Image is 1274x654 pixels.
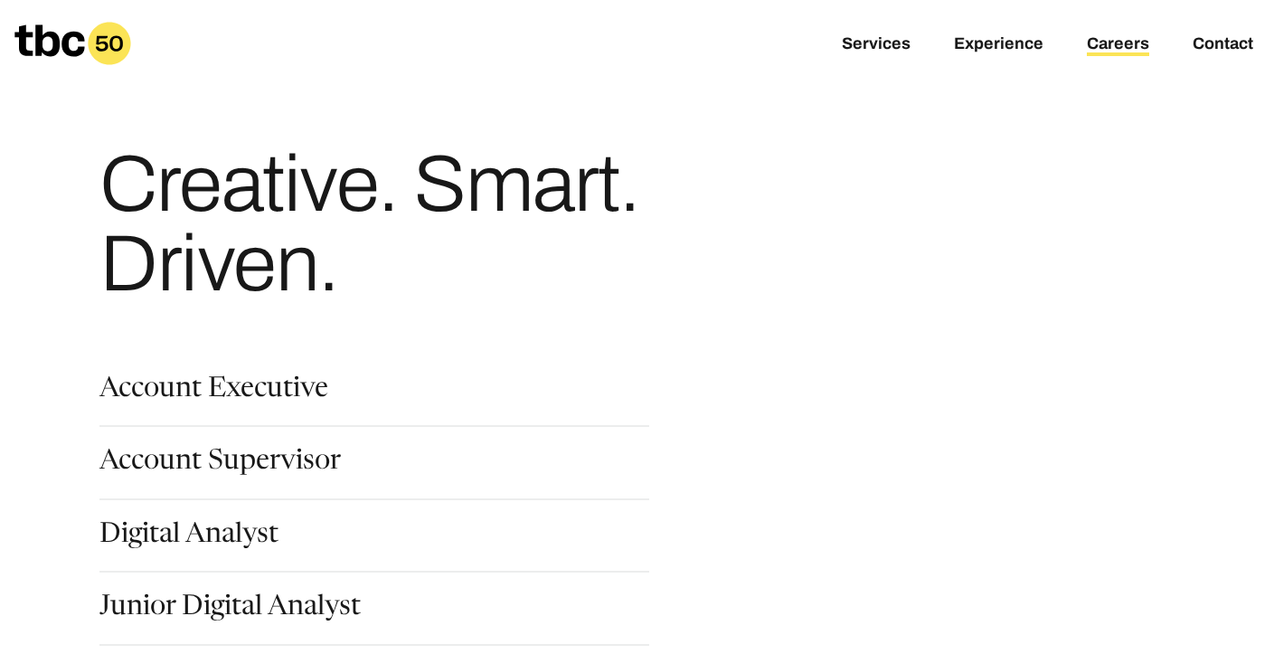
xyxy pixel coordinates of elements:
a: Account Supervisor [99,449,341,479]
a: Experience [954,34,1043,56]
h1: Creative. Smart. Driven. [99,145,794,304]
a: Junior Digital Analyst [99,594,361,625]
a: Contact [1193,34,1253,56]
a: Careers [1087,34,1149,56]
a: Account Executive [99,376,328,407]
a: Digital Analyst [99,522,278,553]
a: Homepage [14,22,131,65]
a: Services [842,34,911,56]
